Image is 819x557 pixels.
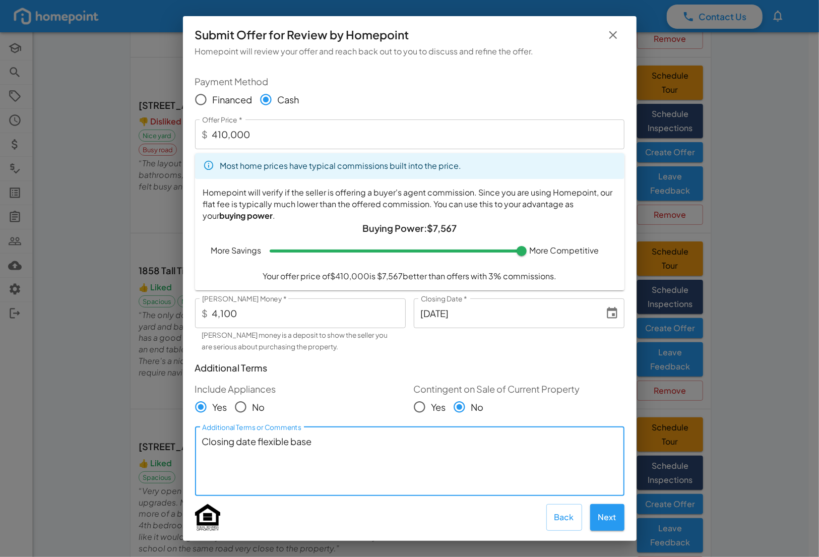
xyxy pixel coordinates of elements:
label: Contingent on Sale of Current Property [414,383,580,396]
h6: Submit Offer for Review by Homepoint [195,26,409,44]
label: Closing Date [421,294,467,304]
span: Yes [212,400,227,414]
p: $ [202,128,208,141]
button: Choose date, selected date is Sep 19, 2025 [601,302,623,324]
label: Payment Method [195,75,307,88]
p: Homepoint will verify if the seller is offering a buyer's agent commission. Since you are using H... [203,187,616,222]
span: No [471,400,483,414]
p: $ [202,306,208,320]
p: Additional Terms [195,361,624,375]
b: buying power [220,210,273,221]
img: Equal Housing Opportunity [195,504,220,531]
p: Buying Power: $7,567 [203,221,616,235]
label: Additional Terms or Comments [202,422,301,432]
input: MM/DD/YYYY [414,298,598,328]
div: Most home prices have typical commissions built into the price. [220,156,462,176]
label: Include Appliances [195,383,276,396]
p: Your offer price of $410,000 is $7,567 better than offers with 3 % commissions. [203,271,616,282]
span: Financed [212,93,252,106]
button: Back [546,504,582,531]
button: Next [590,504,624,531]
p: More Savings [211,245,262,257]
label: Offer Price [202,115,242,125]
p: [PERSON_NAME] money is a deposit to show the seller you are serious about purchasing the property. [202,330,399,353]
span: Cash [277,93,299,106]
span: No [252,400,265,414]
label: [PERSON_NAME] Money [202,294,287,304]
textarea: Closing date flexible base [202,435,617,487]
p: More Competitive [530,245,599,257]
span: Yes [431,400,446,414]
p: Homepoint will review your offer and reach back out to you to discuss and refine the offer. [195,46,624,57]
